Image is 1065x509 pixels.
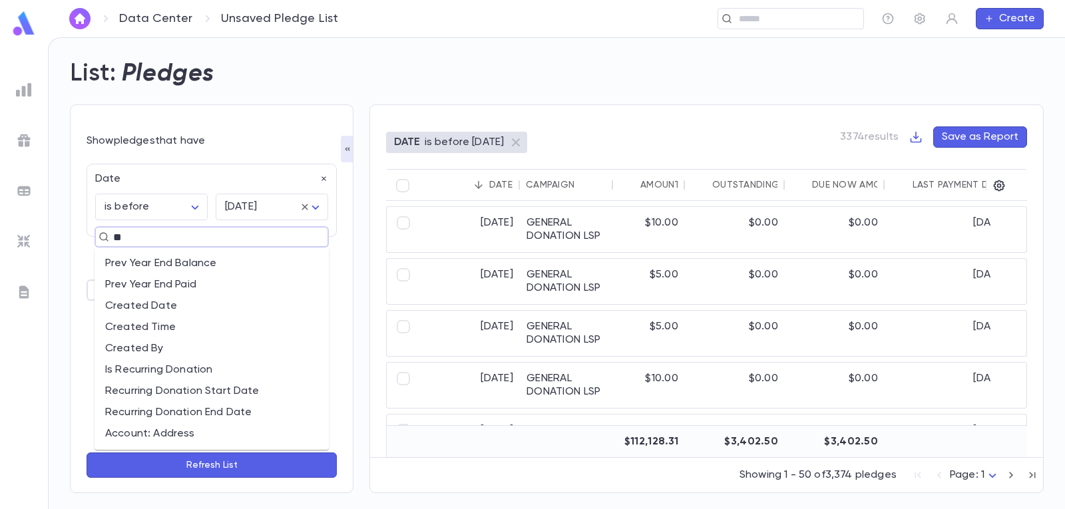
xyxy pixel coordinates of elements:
img: logo [11,11,37,37]
div: Due Now Amount [812,180,900,190]
button: Sort [891,174,913,196]
div: [DATE] [885,207,1012,252]
div: Date [87,164,328,186]
div: $5.00 [613,259,685,304]
li: Prev Year End Balance [95,253,329,274]
div: $5.00 [613,311,685,356]
div: [DATE] [885,363,1012,408]
div: Page: 1 [950,465,1000,486]
div: $10.00 [613,415,685,460]
li: Recurring Donation Start Date [95,381,329,402]
div: Outstanding [712,180,779,190]
div: is before [95,194,208,220]
div: $0.00 [785,207,885,252]
div: GENERAL DONATION LSP [520,415,613,460]
button: Close [321,234,324,236]
button: Sort [691,174,712,196]
div: [DATE] [420,259,520,304]
div: [DATE] [216,194,328,220]
div: $112,128.31 [613,426,685,458]
div: $0.00 [685,415,785,460]
div: Date [489,180,513,190]
div: $0.00 [785,311,885,356]
button: Save as Report [933,126,1027,148]
button: Sort [574,174,596,196]
div: Amount [640,180,681,190]
span: [DATE] [225,202,257,212]
div: $0.00 [685,259,785,304]
div: [DATE] [420,363,520,408]
div: [DATE] [885,311,1012,356]
div: [DATE] [420,207,520,252]
li: Created Date [95,295,329,317]
p: Unsaved Pledge List [221,11,338,26]
div: $0.00 [785,415,885,460]
button: Sort [468,174,489,196]
img: imports_grey.530a8a0e642e233f2baf0ef88e8c9fcb.svg [16,234,32,250]
img: reports_grey.c525e4749d1bce6a11f5fe2a8de1b229.svg [16,82,32,98]
a: Data Center [119,11,192,26]
div: GENERAL DONATION LSP [520,311,613,356]
li: Prev Year End Paid [95,274,329,295]
div: GENERAL DONATION LSP [520,363,613,408]
div: $10.00 [613,207,685,252]
p: DATE [394,136,421,149]
div: $3,402.50 [785,426,885,458]
div: [DATE] [885,259,1012,304]
div: $0.00 [685,363,785,408]
img: home_white.a664292cf8c1dea59945f0da9f25487c.svg [72,13,88,24]
li: Account: Address [95,423,329,444]
div: Last Payment Date [913,180,1005,190]
button: Refresh List [87,452,337,478]
div: Show pledges that have [87,134,337,148]
img: batches_grey.339ca447c9d9533ef1741baa751efc33.svg [16,183,32,199]
div: $0.00 [785,259,885,304]
div: GENERAL DONATION LSP [520,259,613,304]
div: $0.00 [785,363,885,408]
div: [DATE] [885,415,1012,460]
div: $3,402.50 [685,426,785,458]
div: [DATE] [420,415,520,460]
div: $10.00 [613,363,685,408]
button: Add Group [87,279,174,301]
p: Showing 1 - 50 of 3,374 pledges [740,468,897,482]
button: Sort [791,174,812,196]
img: letters_grey.7941b92b52307dd3b8a917253454ce1c.svg [16,284,32,300]
li: Recurring Donation End Date [95,402,329,423]
button: Sort [619,174,640,196]
span: is before [105,202,149,212]
div: GENERAL DONATION LSP [520,207,613,252]
div: Campaign [526,180,574,190]
li: Is Recurring Donation [95,359,329,381]
h2: List: [70,59,116,88]
li: Created Time [95,317,329,338]
button: Create [976,8,1044,29]
div: $0.00 [685,311,785,356]
p: is before [DATE] [425,136,505,149]
div: DATEis before [DATE] [386,132,527,153]
div: $0.00 [685,207,785,252]
h2: Pledges [122,59,214,88]
img: campaigns_grey.99e729a5f7ee94e3726e6486bddda8f1.svg [16,132,32,148]
li: Created By [95,338,329,359]
p: 3374 results [840,130,899,144]
div: [DATE] [420,311,520,356]
span: Page: 1 [950,470,984,480]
